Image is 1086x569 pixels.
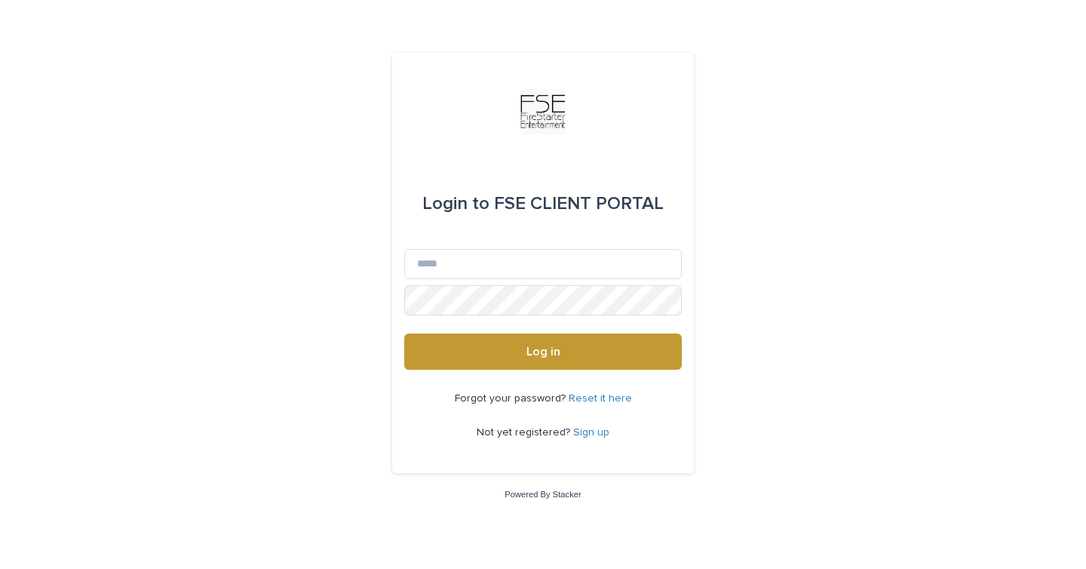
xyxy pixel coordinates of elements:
[526,346,560,358] span: Log in
[404,334,682,370] button: Log in
[520,89,566,134] img: Km9EesSdRbS9ajqhBzyo
[455,393,569,404] span: Forgot your password?
[422,195,489,213] span: Login to
[422,183,664,225] div: FSE CLIENT PORTAL
[573,427,609,438] a: Sign up
[569,393,632,404] a: Reset it here
[477,427,573,438] span: Not yet registered?
[505,490,581,499] a: Powered By Stacker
